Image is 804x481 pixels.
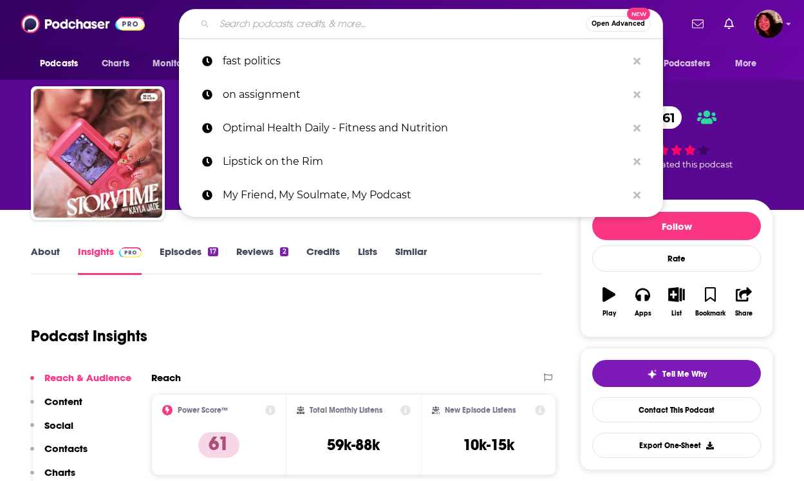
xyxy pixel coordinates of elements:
button: open menu [144,52,215,76]
img: Podchaser Pro [119,247,142,258]
p: Charts [44,466,75,478]
a: Show notifications dropdown [687,13,709,35]
a: Charts [93,52,137,76]
button: List [660,279,693,325]
p: Optimal Health Daily - Fitness and Nutrition [223,111,627,145]
p: My Friend, My Soulmate, My Podcast [223,178,627,212]
button: Contacts [30,442,88,466]
p: fast politics [223,44,627,78]
a: Reviews2 [236,245,288,275]
a: My Friend, My Soulmate, My Podcast [179,178,663,212]
img: User Profile [754,10,783,38]
h2: Total Monthly Listens [310,406,382,415]
button: Open AdvancedNew [586,16,651,32]
p: Lipstick on the Rim [223,145,627,178]
span: More [735,55,757,73]
button: open menu [31,52,95,76]
a: About [31,245,60,275]
button: open menu [726,52,773,76]
h3: 59k-88k [327,435,380,455]
a: on assignment [179,78,663,111]
button: tell me why sparkleTell Me Why [592,360,761,387]
div: 2 [280,247,288,256]
p: Reach & Audience [44,372,131,384]
span: Podcasts [40,55,78,73]
p: on assignment [223,78,627,111]
button: Share [727,279,761,325]
button: Follow [592,212,761,240]
a: Lipstick on the Rim [179,145,663,178]
img: Storytime with Kayla Jade [33,89,162,218]
p: 61 [198,432,239,458]
button: Apps [626,279,659,325]
span: Tell Me Why [662,369,707,379]
span: New [627,8,650,20]
button: Social [30,419,73,443]
span: rated this podcast [658,160,733,169]
button: Export One-Sheet [592,433,761,458]
a: Show notifications dropdown [719,13,739,35]
input: Search podcasts, credits, & more... [214,14,586,34]
p: Contacts [44,442,88,455]
h3: 10k-15k [463,435,514,455]
div: Rate [592,245,761,272]
a: Lists [358,245,377,275]
div: List [671,310,682,317]
button: Content [30,395,82,419]
p: Content [44,395,82,408]
a: Contact This Podcast [592,397,761,422]
button: Show profile menu [754,10,783,38]
a: Optimal Health Daily - Fitness and Nutrition [179,111,663,145]
a: Episodes17 [160,245,218,275]
p: Social [44,419,73,431]
span: For Podcasters [648,55,710,73]
span: 61 [650,106,682,129]
a: Credits [306,245,340,275]
button: Play [592,279,626,325]
div: 17 [208,247,218,256]
span: Monitoring [153,55,198,73]
h2: Reach [151,372,181,384]
div: Bookmark [695,310,725,317]
div: Share [735,310,753,317]
span: Charts [102,55,129,73]
img: Podchaser - Follow, Share and Rate Podcasts [21,12,145,36]
a: InsightsPodchaser Pro [78,245,142,275]
div: Apps [635,310,651,317]
h1: Podcast Insights [31,326,147,346]
div: 61 1 personrated this podcast [580,98,773,178]
button: Bookmark [693,279,727,325]
img: tell me why sparkle [647,369,657,379]
a: Similar [395,245,427,275]
h2: Power Score™ [178,406,228,415]
h2: New Episode Listens [445,406,516,415]
span: Logged in as Kathryn-Musilek [754,10,783,38]
span: Open Advanced [592,21,645,27]
div: Search podcasts, credits, & more... [179,9,663,39]
button: Reach & Audience [30,372,131,395]
a: fast politics [179,44,663,78]
div: Play [603,310,616,317]
button: open menu [640,52,729,76]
